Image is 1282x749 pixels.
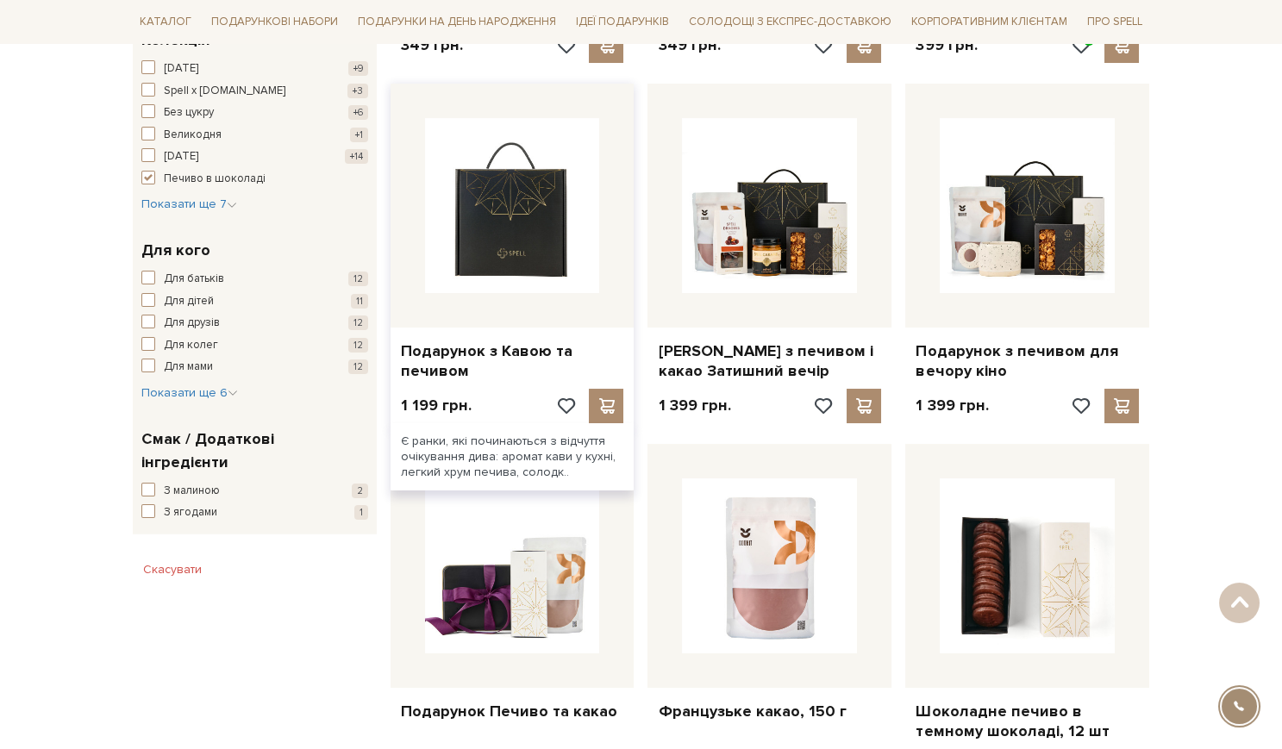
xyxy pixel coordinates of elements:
[682,7,898,36] a: Солодощі з експрес-доставкою
[916,702,1139,742] a: Шоколадне печиво в темному шоколаді, 12 шт
[164,315,220,332] span: Для друзів
[658,396,730,415] p: 1 399 грн.
[352,484,368,498] span: 2
[141,504,368,521] button: З ягодами 1
[350,128,368,142] span: +1
[141,239,210,262] span: Для кого
[682,478,857,653] img: Французьке какао, 150 г
[904,9,1074,35] a: Корпоративним клієнтам
[141,83,368,100] button: Spell x [DOMAIN_NAME] +3
[141,385,238,400] span: Показати ще 6
[401,341,624,382] a: Подарунок з Кавою та печивом
[164,104,214,122] span: Без цукру
[141,359,368,376] button: Для мами 12
[133,556,212,584] button: Скасувати
[351,9,563,35] a: Подарунки на День народження
[164,271,224,288] span: Для батьків
[348,359,368,374] span: 12
[164,60,198,78] span: [DATE]
[351,294,368,309] span: 11
[133,9,198,35] a: Каталог
[164,359,213,376] span: Для мами
[164,293,214,310] span: Для дітей
[141,428,364,474] span: Смак / Додаткові інгредієнти
[141,104,368,122] button: Без цукру +6
[141,483,368,500] button: З малиною 2
[141,293,368,310] button: Для дітей 11
[164,504,217,521] span: З ягодами
[348,315,368,330] span: 12
[348,61,368,76] span: +9
[164,171,266,188] span: Печиво в шоколаді
[204,9,345,35] a: Подарункові набори
[141,337,368,354] button: Для колег 12
[164,148,198,165] span: [DATE]
[401,396,472,415] p: 1 199 грн.
[1080,9,1149,35] a: Про Spell
[658,702,881,721] a: Французьке какао, 150 г
[391,423,635,491] div: Є ранки, які починаються з відчуття очікування дива: аромат кави у кухні, легкий хрум печива, сол...
[141,148,368,165] button: [DATE] +14
[658,35,720,55] p: 349 грн.
[141,171,368,188] button: Печиво в шоколаді
[916,35,977,55] p: 399 грн.
[164,127,222,144] span: Великодня
[141,384,238,402] button: Показати ще 6
[141,197,237,211] span: Показати ще 7
[658,341,881,382] a: [PERSON_NAME] з печивом і какао Затишний вечір
[348,272,368,286] span: 12
[164,483,220,500] span: З малиною
[347,84,368,98] span: +3
[348,105,368,120] span: +6
[569,9,676,35] a: Ідеї подарунків
[141,315,368,332] button: Для друзів 12
[916,396,988,415] p: 1 399 грн.
[164,83,285,100] span: Spell x [DOMAIN_NAME]
[425,118,600,293] img: Подарунок з Кавою та печивом
[916,341,1139,382] a: Подарунок з печивом для вечору кіно
[141,271,368,288] button: Для батьків 12
[141,60,368,78] button: [DATE] +9
[345,149,368,164] span: +14
[348,338,368,353] span: 12
[141,196,237,213] button: Показати ще 7
[401,35,463,55] p: 349 грн.
[141,127,368,144] button: Великодня +1
[164,337,218,354] span: Для колег
[401,702,624,721] a: Подарунок Печиво та какао
[354,505,368,520] span: 1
